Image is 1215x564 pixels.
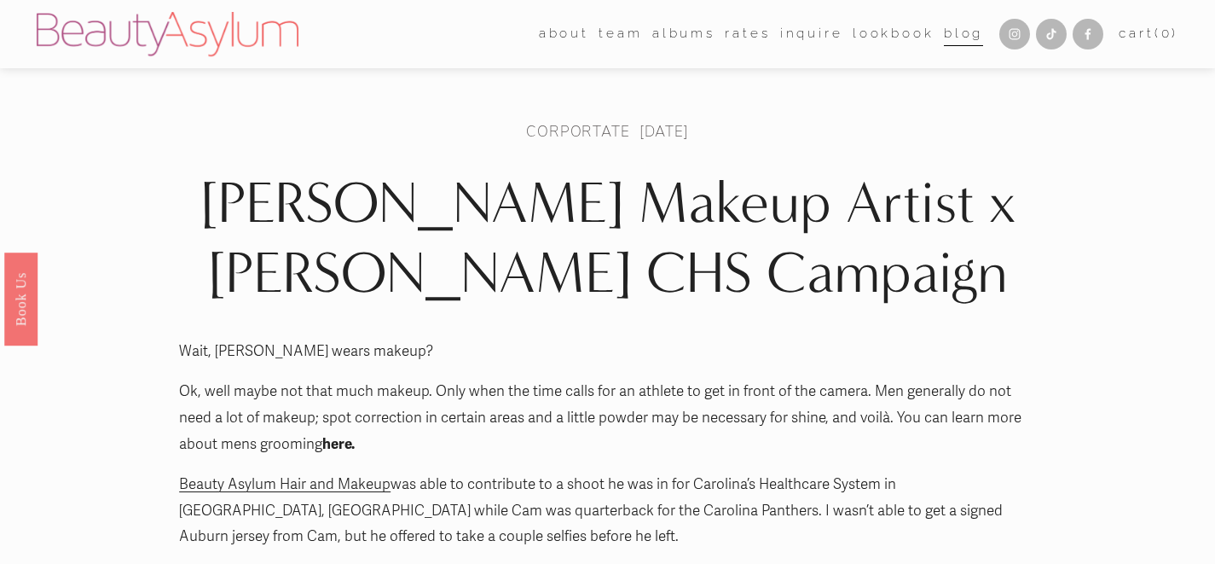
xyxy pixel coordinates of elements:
a: Facebook [1073,19,1103,49]
a: Blog [944,21,983,48]
span: [DATE] [639,121,689,141]
a: albums [652,21,715,48]
span: ( ) [1154,26,1178,41]
a: Book Us [4,252,38,345]
strong: here. [322,435,355,453]
a: folder dropdown [539,21,589,48]
a: Corportate [526,121,630,141]
span: 0 [1161,26,1172,41]
a: Beauty Asylum Hair and Makeup [179,475,391,493]
img: Beauty Asylum | Bridal Hair &amp; Makeup Charlotte &amp; Atlanta [37,12,298,56]
a: Lookbook [853,21,934,48]
p: was able to contribute to a shoot he was in for Carolina’s Healthcare System in [GEOGRAPHIC_DATA]... [179,472,1036,550]
a: folder dropdown [599,21,642,48]
a: 0 items in cart [1119,22,1178,46]
a: Rates [725,21,770,48]
a: Instagram [999,19,1030,49]
a: TikTok [1036,19,1067,49]
h1: [PERSON_NAME] Makeup Artist x [PERSON_NAME] CHS Campaign [179,169,1036,309]
span: about [539,22,589,46]
p: Ok, well maybe not that much makeup. Only when the time calls for an athlete to get in front of t... [179,379,1036,457]
a: Inquire [780,21,843,48]
span: team [599,22,642,46]
p: Wait, [PERSON_NAME] wears makeup? [179,339,1036,365]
